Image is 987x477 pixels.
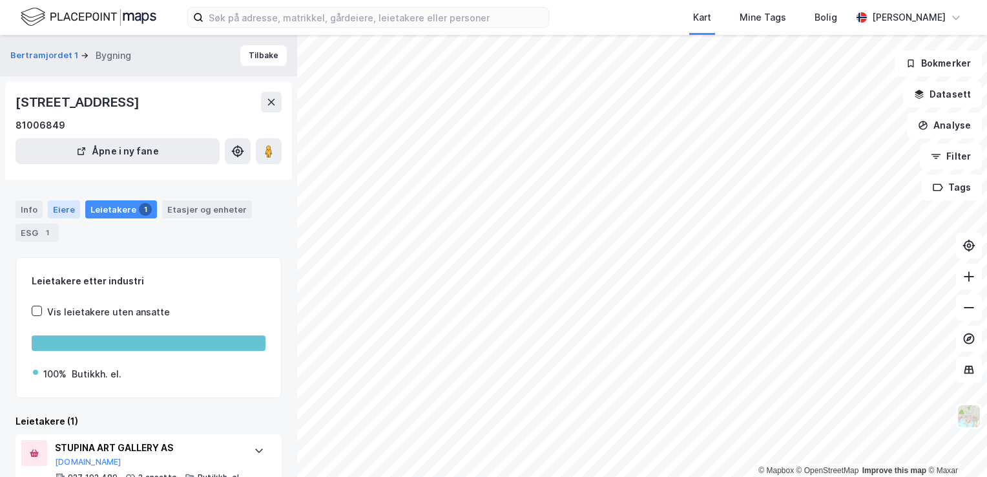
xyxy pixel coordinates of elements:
div: Bolig [815,10,837,25]
button: Bertramjordet 1 [10,49,81,62]
a: OpenStreetMap [796,466,859,475]
button: Filter [920,143,982,169]
div: 1 [139,203,152,216]
div: Eiere [48,200,80,218]
div: STUPINA ART GALLERY AS [55,440,241,456]
button: Bokmerker [895,50,982,76]
img: Z [957,404,981,429]
div: 1 [41,226,54,239]
div: Leietakere (1) [16,414,282,429]
div: ESG [16,224,59,242]
div: 100% [43,366,67,382]
div: Leietakere etter industri [32,273,265,289]
input: Søk på adresse, matrikkel, gårdeiere, leietakere eller personer [203,8,548,27]
button: Datasett [903,81,982,107]
div: Kart [693,10,711,25]
iframe: Chat Widget [922,415,987,477]
div: [PERSON_NAME] [872,10,946,25]
div: Info [16,200,43,218]
button: Tags [922,175,982,200]
div: [STREET_ADDRESS] [16,92,142,112]
div: 81006849 [16,118,65,133]
button: Analyse [907,112,982,138]
img: logo.f888ab2527a4732fd821a326f86c7f29.svg [21,6,156,28]
button: Tilbake [240,45,287,66]
button: Åpne i ny fane [16,138,220,164]
a: Mapbox [758,466,794,475]
div: Bygning [96,48,131,63]
div: Leietakere [85,200,157,218]
div: Etasjer og enheter [167,204,247,215]
a: Improve this map [862,466,926,475]
button: [DOMAIN_NAME] [55,457,121,467]
div: Butikkh. el. [72,366,121,382]
div: Vis leietakere uten ansatte [47,304,170,320]
div: Mine Tags [740,10,786,25]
